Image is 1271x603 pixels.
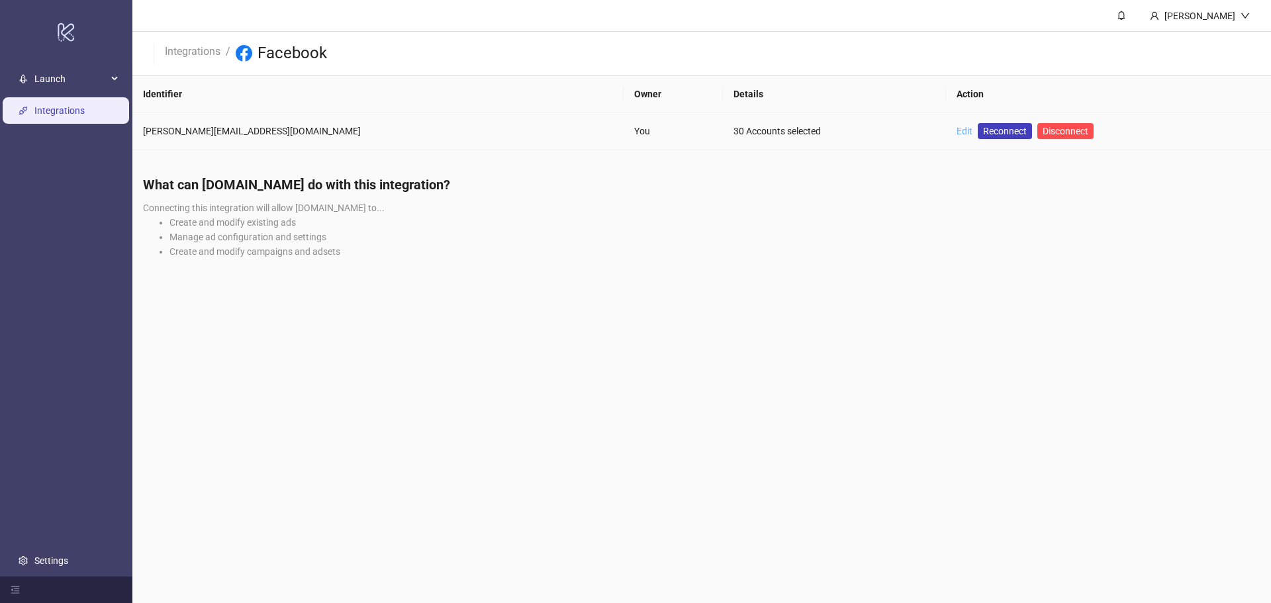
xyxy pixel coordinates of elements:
li: Create and modify campaigns and adsets [169,244,1260,259]
span: Connecting this integration will allow [DOMAIN_NAME] to... [143,203,385,213]
span: rocket [19,74,28,83]
div: [PERSON_NAME] [1159,9,1241,23]
a: Reconnect [978,123,1032,139]
a: Edit [957,126,972,136]
span: down [1241,11,1250,21]
th: Details [723,76,946,113]
h4: What can [DOMAIN_NAME] do with this integration? [143,175,1260,194]
li: Create and modify existing ads [169,215,1260,230]
div: 30 Accounts selected [733,124,935,138]
a: Integrations [162,43,223,58]
div: You [634,124,712,138]
li: Manage ad configuration and settings [169,230,1260,244]
div: [PERSON_NAME][EMAIL_ADDRESS][DOMAIN_NAME] [143,124,613,138]
a: Integrations [34,105,85,116]
th: Identifier [132,76,624,113]
span: bell [1117,11,1126,20]
span: Launch [34,66,107,92]
h3: Facebook [258,43,327,64]
span: Disconnect [1043,126,1088,136]
span: menu-fold [11,585,20,594]
a: Settings [34,555,68,566]
span: user [1150,11,1159,21]
li: / [226,43,230,64]
span: Reconnect [983,124,1027,138]
button: Disconnect [1037,123,1094,139]
th: Owner [624,76,723,113]
th: Action [946,76,1271,113]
